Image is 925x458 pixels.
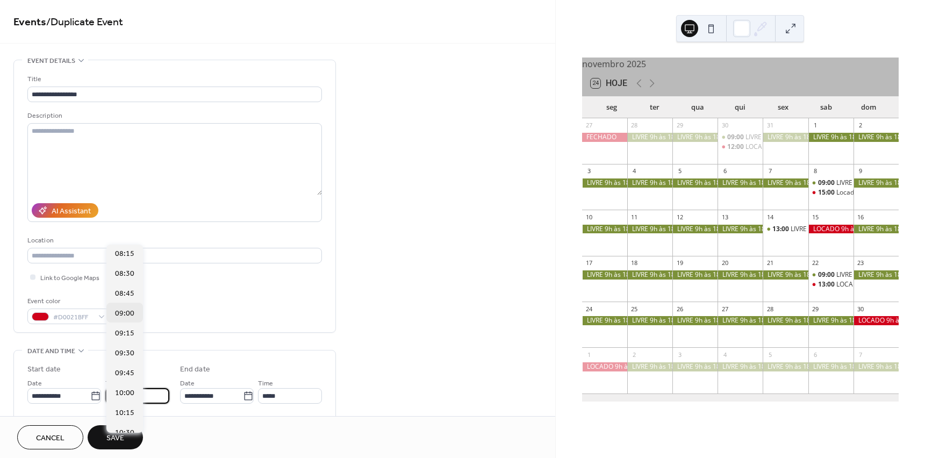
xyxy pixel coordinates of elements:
div: LIVRE 9h às 18h [718,178,763,188]
div: 4 [630,167,639,175]
span: 08:30 [115,268,134,280]
button: 24Hoje [587,76,631,91]
span: Time [258,378,273,389]
div: LOCADO 12h às 18h [718,142,763,152]
div: 11 [630,213,639,221]
div: LIVRE 9h às 18h [854,178,899,188]
div: 3 [585,167,593,175]
div: 30 [721,121,729,130]
div: 6 [721,167,729,175]
div: ter [633,97,676,118]
button: Cancel [17,425,83,449]
div: 27 [721,305,729,313]
div: LIVRE 9h às 11h [745,133,792,142]
span: Date [27,378,42,389]
div: 20 [721,259,729,267]
span: 08:45 [115,288,134,299]
div: LIVRE 9h às 18h [672,178,718,188]
span: 10:00 [115,388,134,399]
div: 16 [857,213,865,221]
div: LIVRE 9h às 14h [808,178,854,188]
div: LIVRE 9h às 18h [718,362,763,371]
div: LIVRE 9h às 11h [718,133,763,142]
button: Save [88,425,143,449]
div: 7 [857,350,865,359]
div: 25 [630,305,639,313]
div: LIVRE 9h às 18h [672,225,718,234]
div: LIVRE 9h às 18h [718,225,763,234]
div: 5 [676,167,684,175]
div: LIVRE 9h às 18h [808,133,854,142]
div: LIVRE 9h às 18h [854,362,899,371]
div: 23 [857,259,865,267]
span: 13:00 [818,280,836,289]
div: LIVRE 9h às 18h [627,362,672,371]
div: LIVRE 9h às 18h [763,316,808,325]
span: Date and time [27,346,75,357]
div: LIVRE 9h às 18h [718,270,763,280]
div: sex [762,97,805,118]
span: / Duplicate Event [46,12,123,33]
div: LIVRE 9h às 18h [627,178,672,188]
div: 29 [812,305,820,313]
span: Event details [27,55,75,67]
span: 09:00 [727,133,745,142]
span: 09:00 [818,270,836,280]
span: 09:30 [115,348,134,359]
div: LOCADO 9h às 18h [582,362,627,371]
div: LIVRE 9h às 18h [672,316,718,325]
div: LIVRE 9h às 18h [627,270,672,280]
div: LIVRE 9h às 18h [672,270,718,280]
div: 12 [676,213,684,221]
div: 10 [585,213,593,221]
div: 7 [766,167,774,175]
div: LIVRE 9h às 18h [763,178,808,188]
span: 12:00 [727,142,745,152]
div: LIVRE 9h às 18h [854,133,899,142]
div: 17 [585,259,593,267]
div: 21 [766,259,774,267]
span: 10:30 [115,427,134,439]
div: sab [805,97,848,118]
div: 4 [721,350,729,359]
div: 28 [766,305,774,313]
div: 8 [812,167,820,175]
div: 9 [857,167,865,175]
div: 15 [812,213,820,221]
div: LIVRE 9h às 14h [836,178,883,188]
div: Event color [27,296,108,307]
div: 1 [812,121,820,130]
div: AI Assistant [52,206,91,217]
div: Title [27,74,320,85]
div: End date [180,364,210,375]
div: 3 [676,350,684,359]
div: 22 [812,259,820,267]
div: dom [847,97,890,118]
span: 15:00 [818,188,836,197]
div: qui [719,97,762,118]
div: 27 [585,121,593,130]
div: LIVRE 13h às 18h [763,225,808,234]
div: LIVRE 9h às 18h [627,316,672,325]
div: LIVRE 9h às 18h [627,225,672,234]
div: Description [27,110,320,121]
div: novembro 2025 [582,58,899,70]
span: Link to Google Maps [40,273,99,284]
div: 2 [857,121,865,130]
span: 09:00 [818,178,836,188]
div: LIVRE 9h às 12h [836,270,883,280]
button: AI Assistant [32,203,98,218]
div: LOCADO 9h às 18h [808,225,854,234]
div: LIVRE 9h às 18h [672,362,718,371]
div: seg [591,97,634,118]
div: LIVRE 9h às 18h [582,225,627,234]
span: 08:15 [115,248,134,260]
div: 14 [766,213,774,221]
div: Start date [27,364,61,375]
div: LIVRE 9h às 18h [672,133,718,142]
div: LOCADO 13h às 15h [836,280,897,289]
div: LIVRE 9h às 18h [854,270,899,280]
div: 28 [630,121,639,130]
div: LIVRE 9h às 12h [808,270,854,280]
